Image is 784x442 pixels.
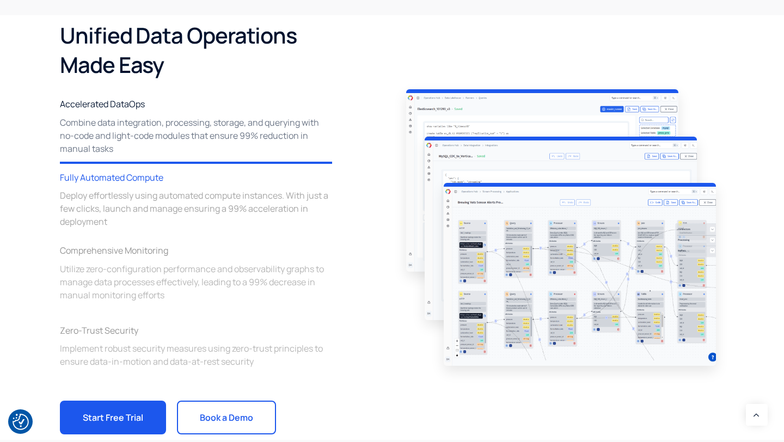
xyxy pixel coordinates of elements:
a: Book a Demo [177,401,276,434]
span: Accelerated DataOps [60,98,145,110]
h2: Unified Data Operations Made Easy [60,21,332,79]
span: Utilize zero-configuration performance and observability graphs to manage data processes effectiv... [60,262,332,302]
span: Zero-Trust Security [60,324,138,336]
span: Start Free Trial [83,413,143,422]
span: Fully Automated Compute [60,171,163,183]
span: Implement robust security measures using zero-trust principles to ensure data-in-motion and data-... [60,342,332,368]
span: Book a Demo [200,413,253,422]
span: Deploy effortlessly using automated compute instances. With just a few clicks, launch and manage ... [60,189,332,228]
span: Combine data integration, processing, storage, and querying with no-code and light-code modules t... [60,116,332,155]
iframe: Chat Widget [597,324,784,442]
img: Revisit consent button [13,414,29,430]
span: Comprehensive Monitoring [60,244,168,256]
button: Cookie Settings [13,414,29,430]
a: Start Free Trial [60,401,166,434]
